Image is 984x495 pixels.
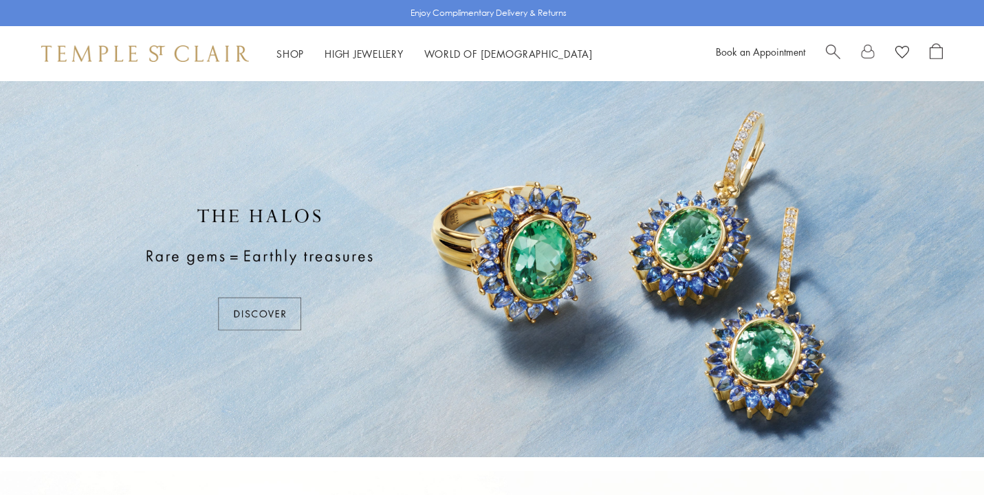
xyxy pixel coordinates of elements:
[41,45,249,62] img: Temple St. Clair
[930,43,943,64] a: Open Shopping Bag
[276,45,593,63] nav: Main navigation
[826,43,840,64] a: Search
[716,45,805,58] a: Book an Appointment
[411,6,567,20] p: Enjoy Complimentary Delivery & Returns
[325,47,404,60] a: High JewelleryHigh Jewellery
[276,47,304,60] a: ShopShop
[424,47,593,60] a: World of [DEMOGRAPHIC_DATA]World of [DEMOGRAPHIC_DATA]
[895,43,909,64] a: View Wishlist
